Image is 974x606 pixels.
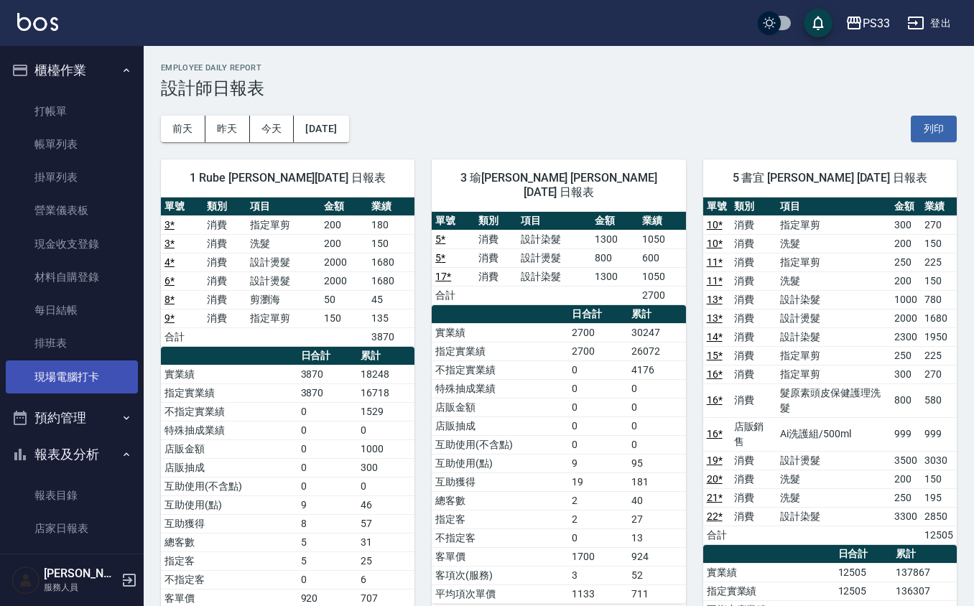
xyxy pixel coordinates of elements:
[568,454,629,472] td: 9
[203,309,246,327] td: 消費
[568,342,629,360] td: 2700
[776,346,891,365] td: 指定單剪
[368,309,415,327] td: 135
[297,570,358,589] td: 0
[776,197,891,216] th: 項目
[432,528,568,547] td: 不指定客
[432,584,568,603] td: 平均項次單價
[475,212,517,230] th: 類別
[357,477,414,495] td: 0
[161,421,297,439] td: 特殊抽成業績
[628,379,685,398] td: 0
[703,563,835,582] td: 實業績
[892,582,957,600] td: 136307
[568,435,629,454] td: 0
[891,383,921,417] td: 800
[517,248,591,267] td: 設計燙髮
[730,470,777,488] td: 消費
[432,416,568,435] td: 店販抽成
[432,305,685,604] table: a dense table
[368,327,415,346] td: 3870
[432,342,568,360] td: 指定實業績
[730,253,777,271] td: 消費
[776,309,891,327] td: 設計燙髮
[161,63,957,73] h2: Employee Daily Report
[921,451,957,470] td: 3030
[368,234,415,253] td: 150
[246,215,320,234] td: 指定單剪
[730,327,777,346] td: 消費
[432,379,568,398] td: 特殊抽成業績
[891,271,921,290] td: 200
[835,545,893,564] th: 日合計
[432,510,568,528] td: 指定客
[703,582,835,600] td: 指定實業績
[891,197,921,216] th: 金額
[730,417,777,451] td: 店販銷售
[297,477,358,495] td: 0
[639,230,686,248] td: 1050
[776,290,891,309] td: 設計染髮
[776,234,891,253] td: 洗髮
[297,383,358,402] td: 3870
[628,360,685,379] td: 4176
[161,514,297,533] td: 互助獲得
[639,212,686,230] th: 業績
[517,212,591,230] th: 項目
[475,267,517,286] td: 消費
[568,305,629,324] th: 日合計
[921,507,957,526] td: 2850
[161,439,297,458] td: 店販金額
[203,290,246,309] td: 消費
[205,116,250,142] button: 昨天
[921,346,957,365] td: 225
[294,116,348,142] button: [DATE]
[297,439,358,458] td: 0
[161,477,297,495] td: 互助使用(不含點)
[357,514,414,533] td: 57
[901,10,957,37] button: 登出
[730,383,777,417] td: 消費
[368,197,415,216] th: 業績
[44,581,117,594] p: 服務人員
[703,197,730,216] th: 單號
[17,13,58,31] img: Logo
[161,551,297,570] td: 指定客
[568,566,629,584] td: 3
[911,116,957,142] button: 列印
[891,290,921,309] td: 1000
[250,116,294,142] button: 今天
[161,402,297,421] td: 不指定實業績
[776,417,891,451] td: Ai洗護組/500ml
[628,342,685,360] td: 26072
[591,248,639,267] td: 800
[568,547,629,566] td: 1700
[432,212,474,230] th: 單號
[776,507,891,526] td: 設計染髮
[891,346,921,365] td: 250
[591,230,639,248] td: 1300
[368,290,415,309] td: 45
[246,271,320,290] td: 設計燙髮
[730,290,777,309] td: 消費
[628,584,685,603] td: 711
[517,267,591,286] td: 設計染髮
[475,248,517,267] td: 消費
[921,470,957,488] td: 150
[297,458,358,477] td: 0
[203,253,246,271] td: 消費
[6,436,138,473] button: 報表及分析
[161,78,957,98] h3: 設計師日報表
[320,309,368,327] td: 150
[776,215,891,234] td: 指定單剪
[568,584,629,603] td: 1133
[730,488,777,507] td: 消費
[246,253,320,271] td: 設計燙髮
[921,417,957,451] td: 999
[320,290,368,309] td: 50
[891,451,921,470] td: 3500
[568,510,629,528] td: 2
[863,14,890,32] div: PS33
[730,346,777,365] td: 消費
[730,271,777,290] td: 消費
